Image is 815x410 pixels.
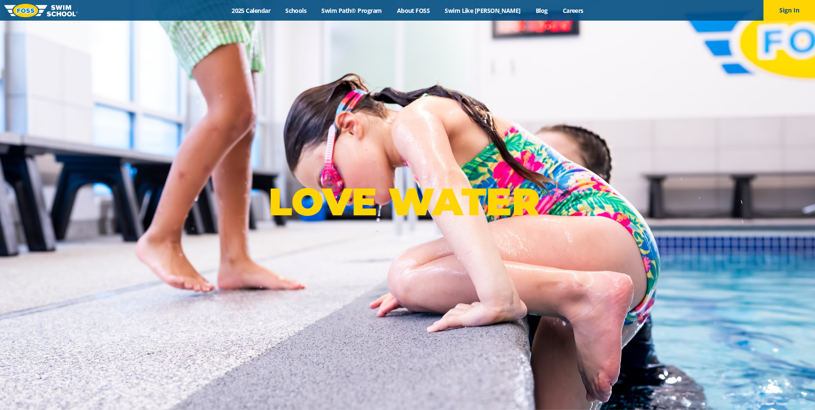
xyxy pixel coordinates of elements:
p: LOVE WATER [269,179,546,225]
a: 2025 Calendar [224,6,278,15]
a: Blog [528,6,555,15]
a: Swim Path® Program [314,6,389,15]
a: Swim Like [PERSON_NAME] [437,6,528,15]
sup: ® [540,187,546,198]
a: Careers [555,6,591,15]
a: About FOSS [389,6,437,15]
img: FOSS Swim School Logo [4,4,78,17]
a: Schools [278,6,314,15]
